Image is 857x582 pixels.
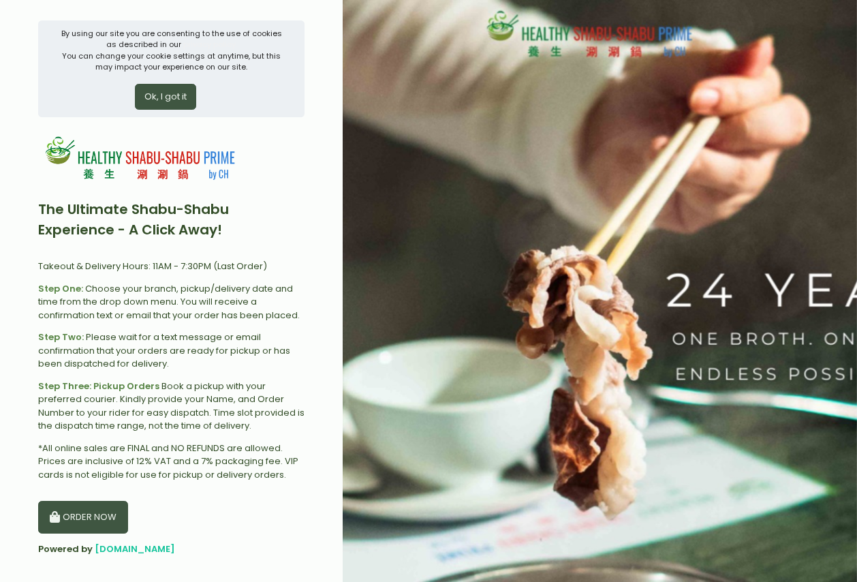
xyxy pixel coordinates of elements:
div: Book a pickup with your preferred courier. Kindly provide your Name, and Order Number to your rid... [38,380,305,433]
div: By using our site you are consenting to the use of cookies as described in our You can change you... [61,28,282,73]
div: Choose your branch, pickup/delivery date and time from the drop down menu. You will receive a con... [38,282,305,322]
div: Takeout & Delivery Hours: 11AM - 7:30PM (Last Order) [38,260,305,273]
div: Powered by [38,542,305,556]
a: privacy policy. [183,39,237,50]
b: Step One: [38,282,83,295]
div: The Ultimate Shabu-Shabu Experience - A Click Away! [38,188,305,251]
div: *All online sales are FINAL and NO REFUNDS are allowed. Prices are inclusive of 12% VAT and a 7% ... [38,442,305,482]
button: ORDER NOW [38,501,128,534]
b: Step Three: Pickup Orders [38,380,159,393]
div: Please wait for a text message or email confirmation that your orders are ready for pickup or has... [38,331,305,371]
a: [DOMAIN_NAME] [95,542,175,555]
b: Step Two: [38,331,84,343]
button: Ok, I got it [135,84,196,110]
img: Healthy Shabu Shabu [38,126,243,188]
